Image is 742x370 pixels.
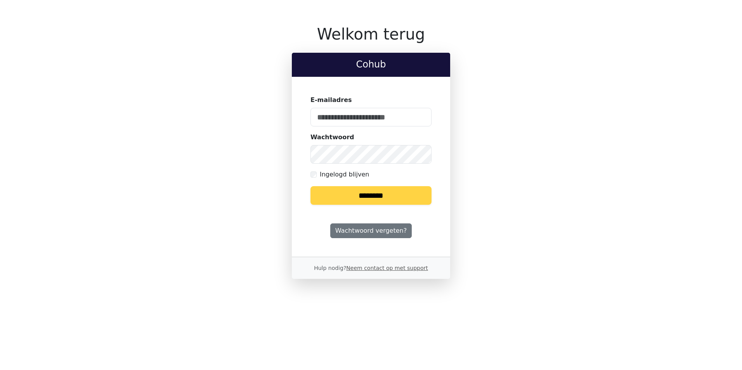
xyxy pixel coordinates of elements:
[346,265,428,271] a: Neem contact op met support
[292,25,450,43] h1: Welkom terug
[314,265,428,271] small: Hulp nodig?
[330,223,412,238] a: Wachtwoord vergeten?
[310,95,352,105] label: E-mailadres
[298,59,444,70] h2: Cohub
[320,170,369,179] label: Ingelogd blijven
[310,133,354,142] label: Wachtwoord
